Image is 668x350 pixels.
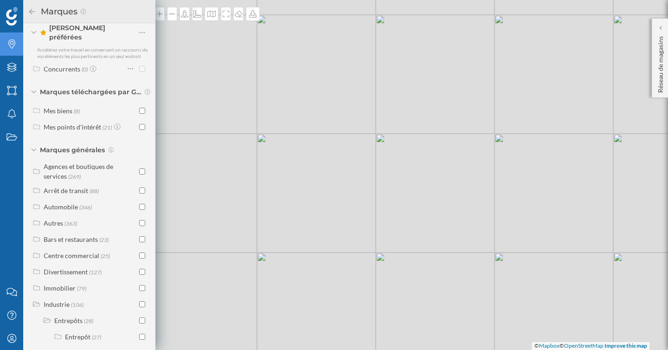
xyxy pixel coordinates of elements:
[44,203,78,211] div: Automobile
[92,333,101,341] span: (27)
[79,203,92,211] span: (346)
[44,268,88,276] div: Divertissement
[77,284,86,292] span: (79)
[36,4,80,19] h2: Marques
[44,123,101,131] div: Mes points d'intérêt
[71,300,83,308] span: (106)
[101,252,110,259] span: (25)
[44,300,70,308] div: Industrie
[539,342,559,349] a: Mapbox
[44,162,113,180] div: Agences et boutiques de services
[103,123,112,131] span: (21)
[564,342,604,349] a: OpenStreetMap
[44,235,98,243] div: Bars et restaurants
[40,145,105,155] span: Marques générales
[44,107,72,115] div: Mes biens
[40,23,138,42] span: [PERSON_NAME] préférées
[44,284,76,292] div: Immobilier
[90,187,99,194] span: (88)
[74,107,80,115] span: (8)
[40,87,142,97] span: Marques téléchargées par Geoblink
[604,342,647,349] a: Improve this map
[19,6,64,15] span: Assistance
[65,333,90,341] div: Entrepôt
[64,219,77,227] span: (363)
[532,342,649,350] div: © ©
[44,219,63,227] div: Autres
[44,65,80,73] div: Concurrents
[6,7,18,26] img: Logo Geoblink
[84,317,93,324] span: (28)
[82,65,88,73] span: (0)
[68,172,81,180] span: (269)
[89,268,102,276] span: (127)
[54,317,83,324] div: Entrepôts
[99,235,109,243] span: (23)
[656,32,665,93] p: Réseau de magasins
[44,252,99,259] div: Centre commercial
[44,187,88,194] div: Arrêt de transit
[37,47,148,59] span: Accélérez votre travail en conservant un raccourci de vos éléments les plus pertinents en un seul...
